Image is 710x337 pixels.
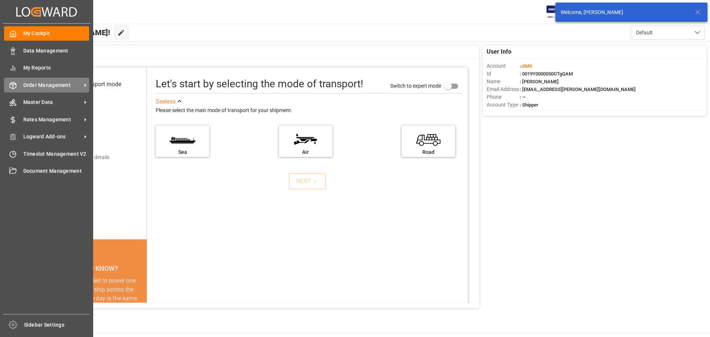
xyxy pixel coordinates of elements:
div: Let's start by selecting the mode of transport! [156,76,363,92]
span: Master Data [23,98,82,106]
span: : [520,63,532,69]
span: Rates Management [23,116,82,124]
span: : — [520,94,526,100]
span: Timeslot Management V2 [23,150,89,158]
div: DID YOU KNOW? [40,261,147,276]
span: User Info [487,47,511,56]
button: open menu [630,26,704,40]
div: Road [405,148,452,156]
button: NEXT [289,173,326,189]
div: Sea [159,148,206,156]
span: Data Management [23,47,89,55]
span: Default [636,29,653,37]
span: My Reports [23,64,89,72]
a: My Cockpit [4,26,89,41]
span: Sidebar Settings [24,321,90,329]
a: Document Management [4,164,89,178]
span: Email Address [487,85,520,93]
span: Logward Add-ons [23,133,82,141]
span: Account [487,62,520,70]
div: NEXT [296,177,319,186]
span: Account Type [487,101,520,109]
img: Exertis%20JAM%20-%20Email%20Logo.jpg_1722504956.jpg [547,6,572,18]
span: : [EMAIL_ADDRESS][PERSON_NAME][DOMAIN_NAME] [520,87,636,92]
span: JIMS [521,63,532,69]
span: Document Management [23,167,89,175]
span: Hello [PERSON_NAME]! [31,26,110,40]
span: My Cockpit [23,30,89,37]
span: Phone [487,93,520,101]
span: : 0019Y0000050OTgQAM [520,71,573,77]
span: Switch to expert mode [390,82,441,88]
div: Welcome, [PERSON_NAME] [561,9,688,16]
span: Order Management [23,81,82,89]
div: Air [283,148,329,156]
a: My Reports [4,61,89,75]
span: : Shipper [520,102,538,108]
span: Id [487,70,520,78]
div: Please select the main mode of transport for your shipment. [156,106,463,115]
div: See less [156,97,176,106]
a: Timeslot Management V2 [4,146,89,161]
span: : [PERSON_NAME] [520,79,559,84]
a: Data Management [4,43,89,58]
span: Name [487,78,520,85]
div: The energy needed to power one large container ship across the ocean in a single day is the same ... [49,276,138,330]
